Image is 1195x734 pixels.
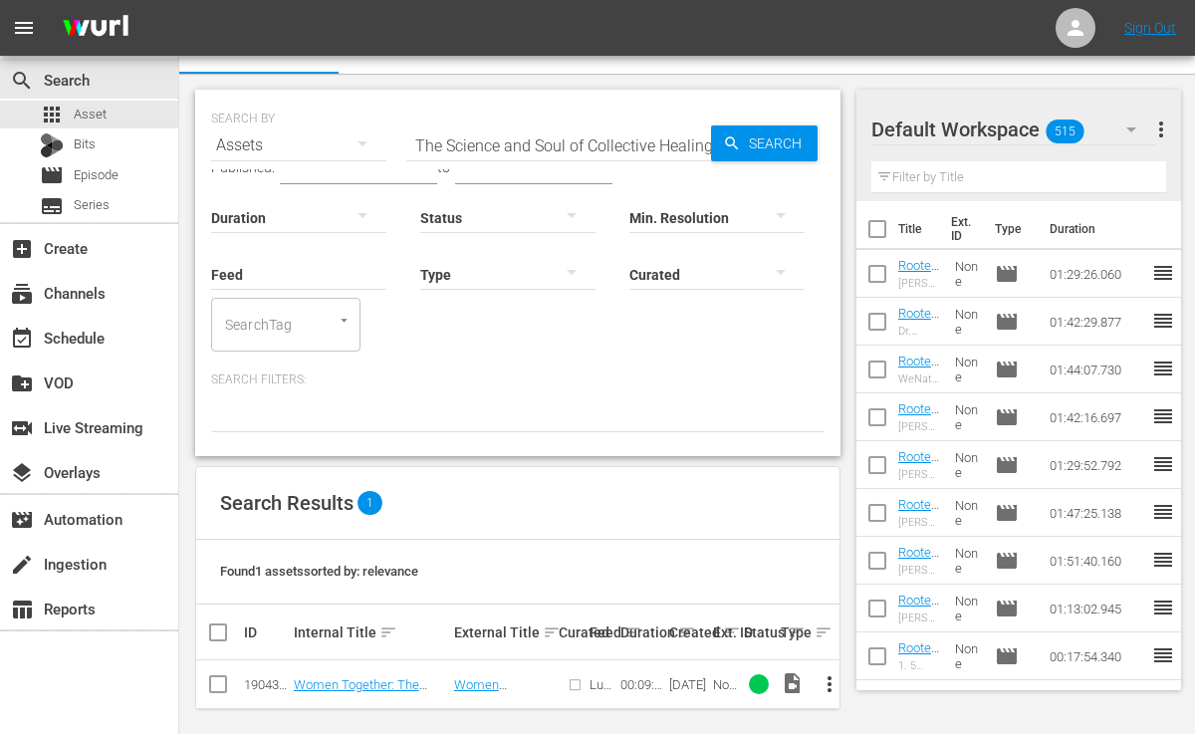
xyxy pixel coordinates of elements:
span: reorder [1151,261,1175,285]
span: Episode [74,165,119,185]
span: sort [543,623,561,641]
div: 1. 5 Ways to Become Rooted in Wellness [898,659,939,672]
div: Type [781,620,800,644]
span: Episode [995,405,1019,429]
span: reorder [1151,596,1175,619]
span: Bits [74,134,96,154]
td: 01:29:52.792 [1042,441,1151,489]
span: Automation [10,508,34,532]
span: Asset [74,105,107,124]
span: Search [10,69,34,93]
div: [PERSON_NAME]: Secrets to Thriving Through Biohacking and Ancient Wisdom for Women [898,468,939,481]
td: 00:04:07.748 [1042,680,1151,728]
span: Episode [995,453,1019,477]
p: Search Filters: [211,371,825,388]
th: Type [983,201,1038,257]
div: None [713,677,738,692]
td: 01:42:16.697 [1042,393,1151,441]
span: reorder [1151,309,1175,333]
div: Internal Title [294,620,448,644]
div: [PERSON_NAME] Means: Finding Optimal Metabolic Health through Ancient Wisdom [898,564,939,577]
span: reorder [1151,404,1175,428]
span: more_vert [1149,118,1173,141]
img: ans4CAIJ8jUAAAAAAAAAAAAAAAAAAAAAAAAgQb4GAAAAAAAAAAAAAAAAAAAAAAAAJMjXAAAAAAAAAAAAAAAAAAAAAAAAgAT5G... [48,5,143,52]
button: more_vert [806,660,853,708]
a: Rooted in Wellness [S1E11] - [PERSON_NAME]: Gut Health and the Microbiome: Improving and Maintain... [898,258,939,646]
span: reorder [1151,643,1175,667]
button: Open [335,311,354,330]
div: External Title [454,620,553,644]
div: Dr. [PERSON_NAME]: The Most Important Habits to Prevent an Early Death from a Longevity Expert [898,325,939,338]
span: reorder [1151,452,1175,476]
td: None [947,298,987,346]
span: Series [74,195,110,215]
td: None [947,250,987,298]
div: ID [244,624,288,640]
td: 00:17:54.340 [1042,632,1151,680]
a: Rooted in Wellness [S1E8] - WeNatal: Reversing [MEDICAL_DATA] and PCOS + How Men Play a Role in F... [898,354,939,652]
td: 01:47:25.138 [1042,489,1151,537]
th: Title [898,201,940,257]
td: None [947,537,987,585]
div: Feed [590,620,614,644]
span: Search [741,125,818,161]
div: Created [669,620,706,644]
td: None [947,489,987,537]
div: 190433805 [244,677,288,692]
div: Duration [620,620,664,644]
th: Duration [1038,201,1157,257]
td: None [947,393,987,441]
span: Episode [40,163,64,187]
td: 01:13:02.945 [1042,585,1151,632]
div: [PERSON_NAME] + [PERSON_NAME]: Plant-Based Muscle Building, Digestion Optimization + Balancing Ur... [898,516,939,529]
span: reorder [1151,357,1175,380]
td: None [947,632,987,680]
span: sort [379,623,397,641]
a: Rooted in Wellness [S1E9] - Dr. [PERSON_NAME]: The Most Important Habits to Prevent an Early Deat... [898,306,939,649]
div: Status [744,620,775,644]
div: [PERSON_NAME]: Everyday Products that Are Making You Sick + How to Return to a Toxin-Free Lifestyle [898,420,939,433]
span: Search Results [220,491,354,515]
td: None [947,680,987,728]
div: Assets [211,118,386,173]
span: menu [12,16,36,40]
span: Episode [995,644,1019,668]
td: None [947,441,987,489]
td: 01:44:07.730 [1042,346,1151,393]
div: Default Workspace [871,102,1155,157]
span: Video [781,671,805,695]
span: Ingestion [10,553,34,577]
span: Overlays [10,461,34,485]
button: Search [711,125,818,161]
div: WeNatal: Reversing [MEDICAL_DATA] and PCOS + How Men Play a Role in Fertility [898,372,939,385]
td: None [947,585,987,632]
span: Found 1 assets sorted by: relevance [220,564,418,579]
span: more_vert [818,672,841,696]
td: 01:42:29.877 [1042,298,1151,346]
div: Bits [40,133,64,157]
span: Live Streaming [10,416,34,440]
span: Episode [995,549,1019,573]
span: Reports [10,598,34,621]
div: Curated [559,624,584,640]
a: Women Together: The Science and Soul of Collective Healing [294,677,427,722]
span: Episode [995,310,1019,334]
span: VOD [10,371,34,395]
span: Series [40,194,64,218]
a: Sign Out [1124,20,1176,36]
span: Channels [10,282,34,306]
span: 515 [1046,111,1083,152]
span: Episode [995,501,1019,525]
div: [PERSON_NAME]: Gut Health and the Microbiome: Improving and Maintaining the Microbiome with Probi... [898,277,939,290]
span: reorder [1151,548,1175,572]
span: Episode [995,358,1019,381]
span: Episode [995,597,1019,620]
td: 01:29:26.060 [1042,250,1151,298]
span: Asset [40,103,64,126]
span: Episode [995,262,1019,286]
td: 01:51:40.160 [1042,537,1151,585]
button: more_vert [1149,106,1173,153]
td: None [947,346,987,393]
span: Schedule [10,327,34,351]
th: Ext. ID [939,201,983,257]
